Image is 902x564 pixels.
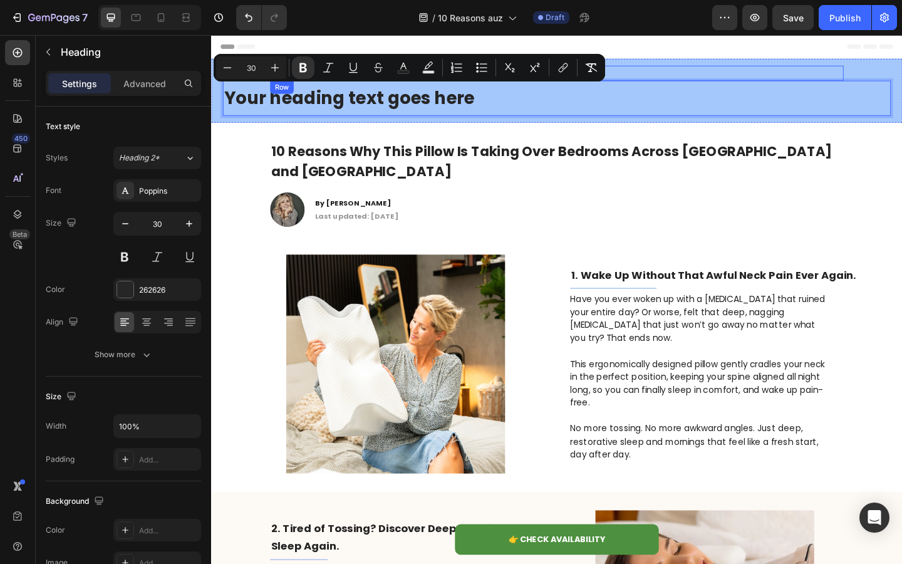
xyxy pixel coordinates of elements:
button: Publish [819,5,871,30]
div: Show more [95,348,153,361]
div: Add... [139,525,198,536]
div: Size [46,389,79,405]
span: Draft [546,12,564,23]
h2: Rich Text Editor. Editing area: main [13,50,739,88]
span: 👉 CHECK AVAILABILITY [323,542,428,555]
div: 262626 [139,285,198,296]
div: Add... [139,454,198,466]
span: 10 Reasons auz [438,11,503,24]
p: Heading [61,44,196,60]
strong: By [PERSON_NAME] [113,177,195,188]
button: Heading 2* [113,147,201,169]
strong: Your heading text goes here [14,55,286,82]
button: 7 [5,5,93,30]
div: Color [46,525,65,536]
span: Heading 2* [119,152,160,164]
div: 450 [12,133,30,144]
div: Beta [9,229,30,239]
strong: 1. Wake Up Without That Awful Neck Pain Ever Again. [391,253,702,269]
img: gempages_580735469399049129-d38d2003-d479-4094-9287-71b771ce2f0d.jpg [64,171,101,209]
button: Save [772,5,814,30]
div: Styles [46,152,68,164]
p: Settings [62,77,97,90]
span: / [432,11,435,24]
div: Size [46,215,79,232]
strong: 10 Reasons Why This Pillow Is Taking Over Bedrooms Across [GEOGRAPHIC_DATA] and [GEOGRAPHIC_DATA] [65,117,675,158]
div: Row [66,51,87,62]
p: Have you ever woken up with a [MEDICAL_DATA] that ruined your entire day? Or worse, felt that dee... [390,280,671,337]
div: Background [46,493,106,510]
div: Padding [46,454,75,465]
p: No more tossing. No more awkward angles. Just deep, restorative sleep and mornings that feel like... [390,421,671,464]
div: Editor contextual toolbar [214,54,605,81]
div: Undo/Redo [236,5,287,30]
p: 7 [82,10,88,25]
button: Show more [46,343,201,366]
div: Text style [46,121,80,132]
div: Poppins [139,185,198,197]
strong: Last updated: [DATE] [113,192,204,202]
p: This ergonomically designed pillow gently cradles your neck in the perfect position, keeping your... [390,351,671,407]
p: Advanced [123,77,166,90]
input: Auto [114,415,200,437]
div: Color [46,284,65,295]
h2: Rich Text Editor. Editing area: main [375,33,377,50]
img: gempages_580735469399049129-a91b3ade-27a1-418f-80e8-137326032ec4.webp [49,239,351,477]
div: Align [46,314,81,331]
div: Publish [829,11,861,24]
div: Open Intercom Messenger [859,503,889,533]
div: Width [46,420,66,432]
iframe: Design area [211,35,902,564]
div: Font [46,185,61,196]
span: Save [783,13,804,23]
